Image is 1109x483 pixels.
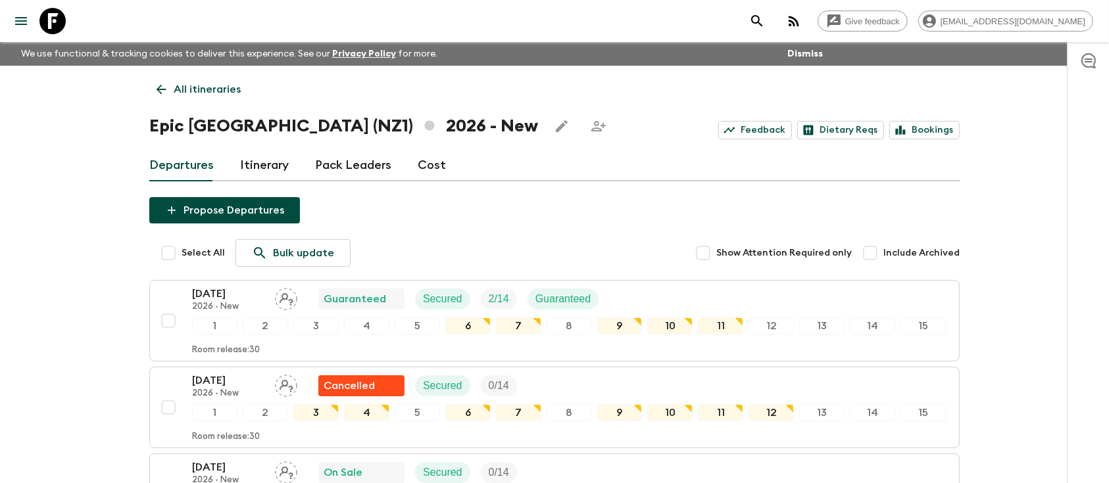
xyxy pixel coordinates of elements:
div: 1 [192,404,237,421]
div: Trip Fill [481,462,517,483]
h1: Epic [GEOGRAPHIC_DATA] (NZ1) 2026 - New [149,113,538,139]
div: 5 [395,404,440,421]
div: 2 [243,404,288,421]
a: All itineraries [149,76,248,103]
p: 0 / 14 [489,378,509,394]
div: 11 [698,404,743,421]
div: Secured [415,288,470,310]
button: Propose Departures [149,197,300,223]
div: 15 [900,404,946,421]
button: Dismiss [784,45,826,63]
p: Secured [423,465,462,480]
div: 9 [597,404,643,421]
span: Show Attention Required only [716,246,852,260]
p: Guaranteed [535,291,591,307]
div: 7 [496,317,541,334]
p: Room release: 30 [192,432,260,442]
a: Departures [149,150,214,181]
a: Give feedback [818,11,908,32]
div: 1 [192,317,237,334]
div: 3 [293,404,339,421]
p: Cancelled [324,378,375,394]
p: [DATE] [192,459,264,475]
span: Give feedback [838,16,907,26]
p: Secured [423,291,462,307]
div: 6 [445,404,491,421]
span: Assign pack leader [275,292,297,302]
p: 2 / 14 [489,291,509,307]
div: Secured [415,462,470,483]
a: Cost [418,150,446,181]
div: 2 [243,317,288,334]
div: Flash Pack cancellation [318,375,405,396]
p: Room release: 30 [192,345,260,356]
div: Trip Fill [481,375,517,396]
p: All itineraries [174,81,241,97]
button: menu [8,8,34,34]
p: [DATE] [192,373,264,388]
span: Share this itinerary [585,113,612,139]
a: Privacy Policy [332,49,396,58]
div: 10 [647,404,693,421]
a: Bulk update [235,239,351,267]
div: 3 [293,317,339,334]
p: 0 / 14 [489,465,509,480]
div: [EMAIL_ADDRESS][DOMAIN_NAME] [918,11,1093,32]
span: Select All [182,246,225,260]
span: Assign pack leader [275,379,297,389]
p: [DATE] [192,286,264,302]
a: Pack Leaders [315,150,391,181]
button: Edit this itinerary [549,113,575,139]
div: Secured [415,375,470,396]
a: Feedback [718,121,792,139]
div: 7 [496,404,541,421]
div: 14 [850,317,895,334]
p: 2026 - New [192,388,264,399]
div: 4 [344,404,389,421]
a: Itinerary [240,150,289,181]
div: 13 [799,404,845,421]
div: 4 [344,317,389,334]
div: 8 [547,317,592,334]
p: On Sale [324,465,362,480]
div: 14 [850,404,895,421]
div: 12 [749,317,794,334]
div: 15 [900,317,946,334]
div: 8 [547,404,592,421]
a: Dietary Reqs [797,121,884,139]
button: [DATE]2026 - NewAssign pack leaderFlash Pack cancellationSecuredTrip Fill123456789101112131415Roo... [149,367,960,448]
div: 13 [799,317,845,334]
button: [DATE]2026 - NewAssign pack leaderGuaranteedSecuredTrip FillGuaranteed123456789101112131415Room r... [149,280,960,361]
div: 5 [395,317,440,334]
span: Assign pack leader [275,465,297,476]
div: 10 [647,317,693,334]
a: Bookings [889,121,960,139]
div: 6 [445,317,491,334]
p: Secured [423,378,462,394]
span: Include Archived [883,246,960,260]
div: 9 [597,317,643,334]
p: We use functional & tracking cookies to deliver this experience. See our for more. [16,42,443,66]
div: Trip Fill [481,288,517,310]
button: search adventures [744,8,770,34]
div: 12 [749,404,794,421]
p: Guaranteed [324,291,386,307]
span: [EMAIL_ADDRESS][DOMAIN_NAME] [933,16,1093,26]
p: 2026 - New [192,302,264,312]
div: 11 [698,317,743,334]
p: Bulk update [273,245,334,261]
